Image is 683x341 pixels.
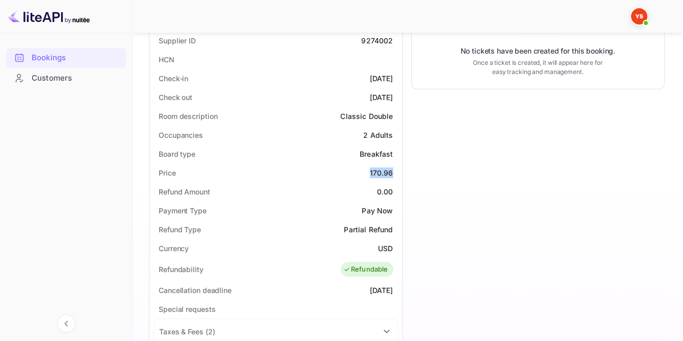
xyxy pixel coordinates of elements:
div: Breakfast [360,149,393,159]
div: Refundability [159,264,204,275]
p: No tickets have been created for this booking. [460,46,615,56]
div: [DATE] [370,73,393,84]
img: Yandex Support [631,8,647,25]
div: Refund Amount [159,186,210,197]
div: Customers [32,72,121,84]
a: Customers [6,68,126,87]
div: Currency [159,243,189,254]
div: HCN [159,54,174,65]
div: Payment Type [159,205,207,216]
div: Cancellation deadline [159,285,232,296]
div: Classic Double [340,111,393,121]
a: Bookings [6,48,126,67]
div: Bookings [32,52,121,64]
button: Collapse navigation [57,314,75,333]
div: [DATE] [370,285,393,296]
div: Occupancies [159,130,203,140]
div: Pay Now [362,205,393,216]
img: LiteAPI logo [8,8,90,25]
div: Supplier ID [159,35,196,46]
div: Refund Type [159,224,201,235]
div: 2 Adults [363,130,393,140]
div: Price [159,167,176,178]
div: Taxes & Fees ( 2 ) [159,326,215,337]
div: USD [378,243,393,254]
p: Once a ticket is created, it will appear here for easy tracking and management. [470,58,605,77]
div: Check out [159,92,192,103]
div: Special requests [159,304,215,314]
div: Check-in [159,73,188,84]
div: 9274002 [361,35,393,46]
div: Room description [159,111,217,121]
div: Refundable [343,264,388,275]
div: Board type [159,149,195,159]
div: [DATE] [370,92,393,103]
div: 0.00 [377,186,393,197]
div: 170.96 [370,167,393,178]
div: Customers [6,68,126,88]
div: Partial Refund [344,224,393,235]
div: Bookings [6,48,126,68]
